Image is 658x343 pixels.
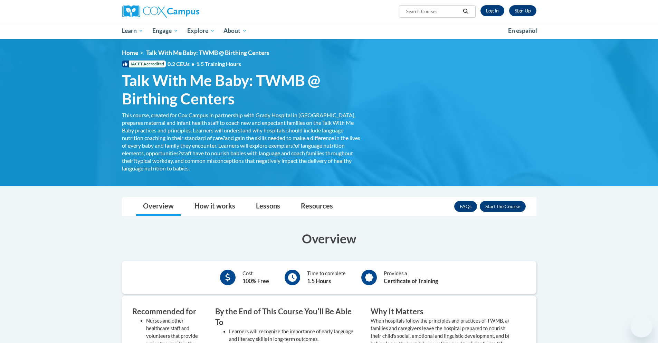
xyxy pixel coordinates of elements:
[146,49,269,56] span: Talk With Me Baby: TWMB @ Birthing Centers
[307,278,331,284] b: 1.5 Hours
[384,270,438,285] div: Provides a
[136,197,181,216] a: Overview
[242,270,269,285] div: Cost
[229,328,360,343] li: Learners will recognize the importance of early language and literacy skills in long-term outcomes.
[509,5,536,16] a: Register
[122,27,143,35] span: Learn
[294,197,340,216] a: Resources
[187,27,215,35] span: Explore
[223,27,247,35] span: About
[168,60,241,68] span: 0.2 CEUs
[152,27,178,35] span: Engage
[219,23,251,39] a: About
[460,7,471,16] button: Search
[132,306,205,317] h3: Recommended for
[508,27,537,34] span: En español
[249,197,287,216] a: Lessons
[504,24,542,38] a: En español
[480,5,504,16] a: Log In
[122,230,536,247] h3: Overview
[122,61,166,67] span: IACET Accredited
[122,71,360,108] span: Talk With Me Baby: TWMB @ Birthing Centers
[242,278,269,284] b: 100% Free
[454,201,477,212] a: FAQs
[196,61,241,67] span: 1.5 Training Hours
[215,306,360,328] h3: By the End of This Course Youʹll Be Able To
[630,315,652,337] iframe: Button to launch messaging window
[183,23,219,39] a: Explore
[307,270,346,285] div: Time to complete
[480,201,526,212] button: Enroll
[191,61,194,67] span: •
[112,23,547,39] div: Main menu
[384,278,438,284] b: Certificate of Training
[148,23,183,39] a: Engage
[405,7,460,16] input: Search Courses
[188,197,242,216] a: How it works
[371,306,516,317] h3: Why It Matters
[122,111,360,172] div: This course, created for Cox Campus in partnership with Grady Hospital in [GEOGRAPHIC_DATA], prep...
[122,5,199,18] img: Cox Campus
[117,23,148,39] a: Learn
[122,5,253,18] a: Cox Campus
[122,49,138,56] a: Home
